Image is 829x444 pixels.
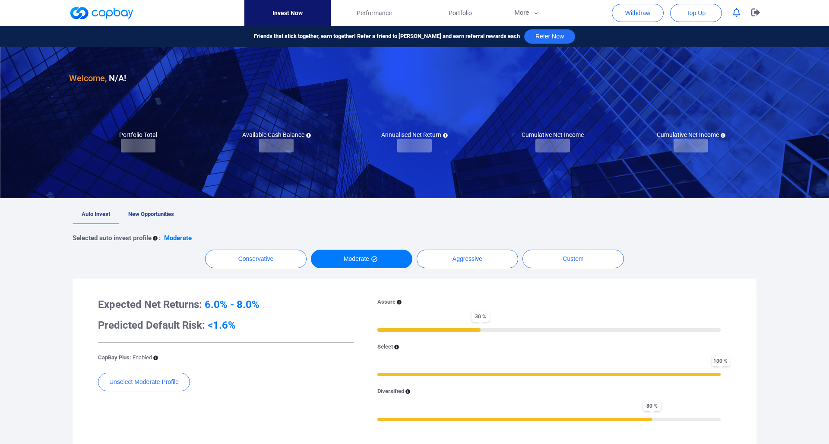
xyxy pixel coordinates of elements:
[98,373,190,391] button: Unselect Moderate Profile
[311,250,412,268] button: Moderate
[612,4,664,22] button: Withdraw
[82,211,110,217] span: Auto Invest
[205,250,307,268] button: Conservative
[119,131,157,139] h5: Portfolio Total
[357,8,392,18] span: Performance
[449,8,472,18] span: Portfolio
[522,250,624,268] button: Custom
[69,71,126,85] h3: N/A !
[524,29,575,44] button: Refer Now
[377,298,396,307] p: Assure
[128,211,174,217] span: New Opportunities
[712,355,730,366] span: 100 %
[522,131,584,139] h5: Cumulative Net Income
[254,32,520,41] span: Friends that stick together, earn together! Refer a friend to [PERSON_NAME] and earn referral rew...
[381,131,448,139] h5: Annualised Net Return
[208,319,236,331] span: <1.6%
[98,318,354,332] h3: Predicted Default Risk:
[417,250,518,268] button: Aggressive
[73,233,152,243] p: Selected auto invest profile
[164,233,192,243] p: Moderate
[133,354,152,361] span: Enabled
[377,387,404,396] p: Diversified
[98,298,354,311] h3: Expected Net Returns:
[69,73,107,83] span: Welcome,
[471,311,490,322] span: 30 %
[159,233,161,243] p: :
[670,4,722,22] button: Top Up
[377,343,393,352] p: Select
[643,400,661,411] span: 80 %
[205,298,259,311] span: 6.0% - 8.0%
[242,131,311,139] h5: Available Cash Balance
[98,353,152,362] p: CapBay Plus:
[687,9,706,17] span: Top Up
[657,131,725,139] h5: Cumulative Net Income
